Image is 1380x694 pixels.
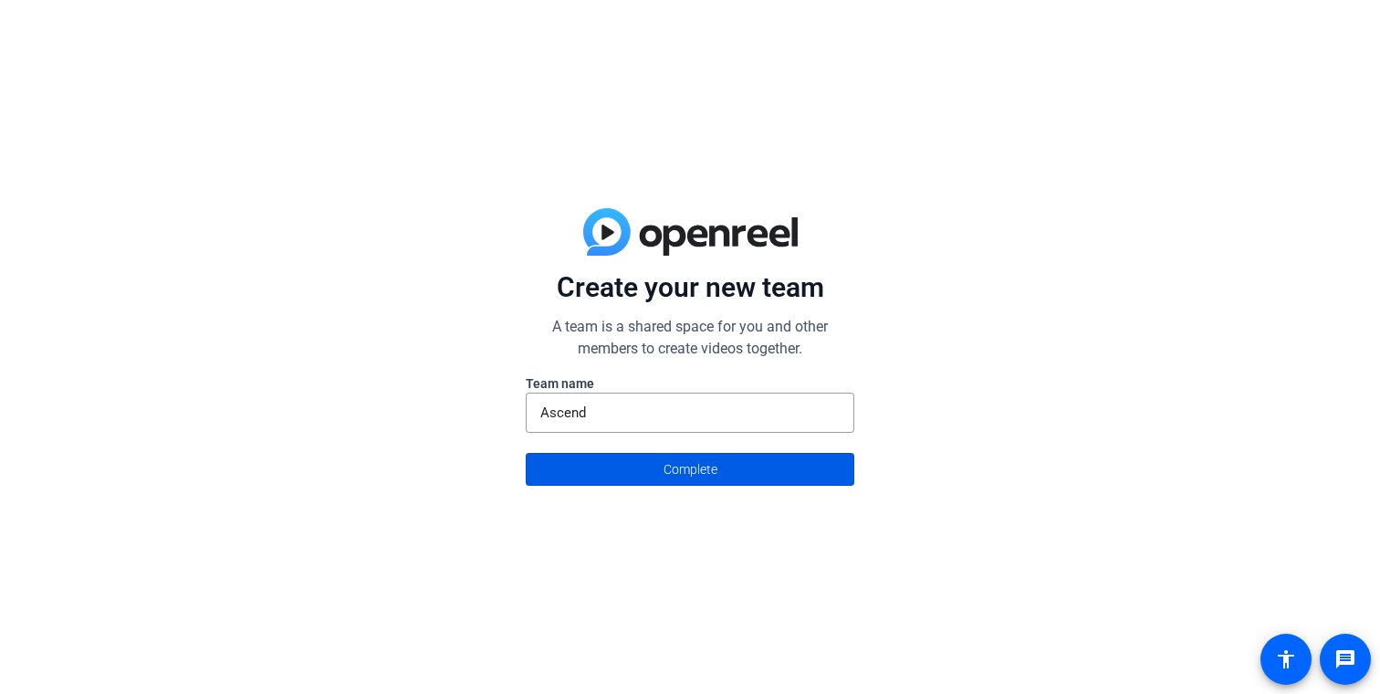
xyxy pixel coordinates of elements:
span: Complete [664,452,717,487]
input: Enter here [540,402,840,424]
mat-icon: accessibility [1275,648,1297,670]
img: blue-gradient.svg [583,208,798,256]
button: Complete [526,453,854,486]
label: Team name [526,374,854,393]
mat-icon: message [1334,648,1356,670]
p: A team is a shared space for you and other members to create videos together. [526,316,854,360]
p: Create your new team [526,270,854,305]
